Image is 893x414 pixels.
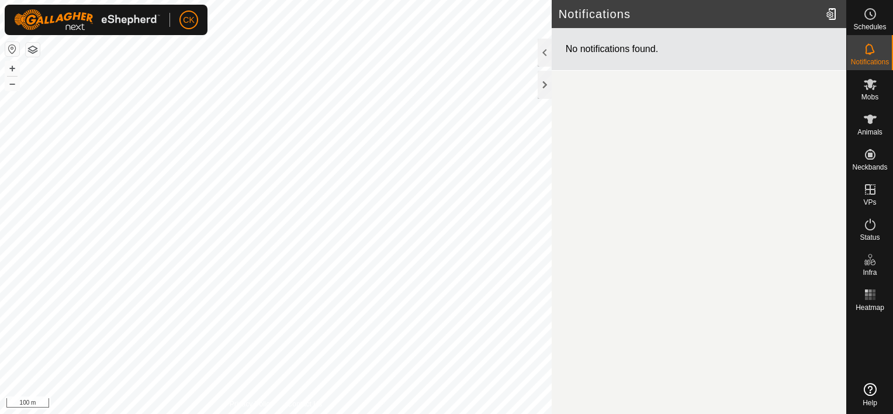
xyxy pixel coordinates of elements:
[183,14,194,26] span: CK
[288,399,322,409] a: Contact Us
[552,28,846,71] div: No notifications found.
[559,7,821,21] h2: Notifications
[863,269,877,276] span: Infra
[5,77,19,91] button: –
[5,61,19,75] button: +
[851,58,889,65] span: Notifications
[230,399,274,409] a: Privacy Policy
[5,42,19,56] button: Reset Map
[860,234,880,241] span: Status
[853,23,886,30] span: Schedules
[863,399,877,406] span: Help
[14,9,160,30] img: Gallagher Logo
[26,43,40,57] button: Map Layers
[852,164,887,171] span: Neckbands
[847,378,893,411] a: Help
[861,94,878,101] span: Mobs
[857,129,882,136] span: Animals
[856,304,884,311] span: Heatmap
[863,199,876,206] span: VPs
